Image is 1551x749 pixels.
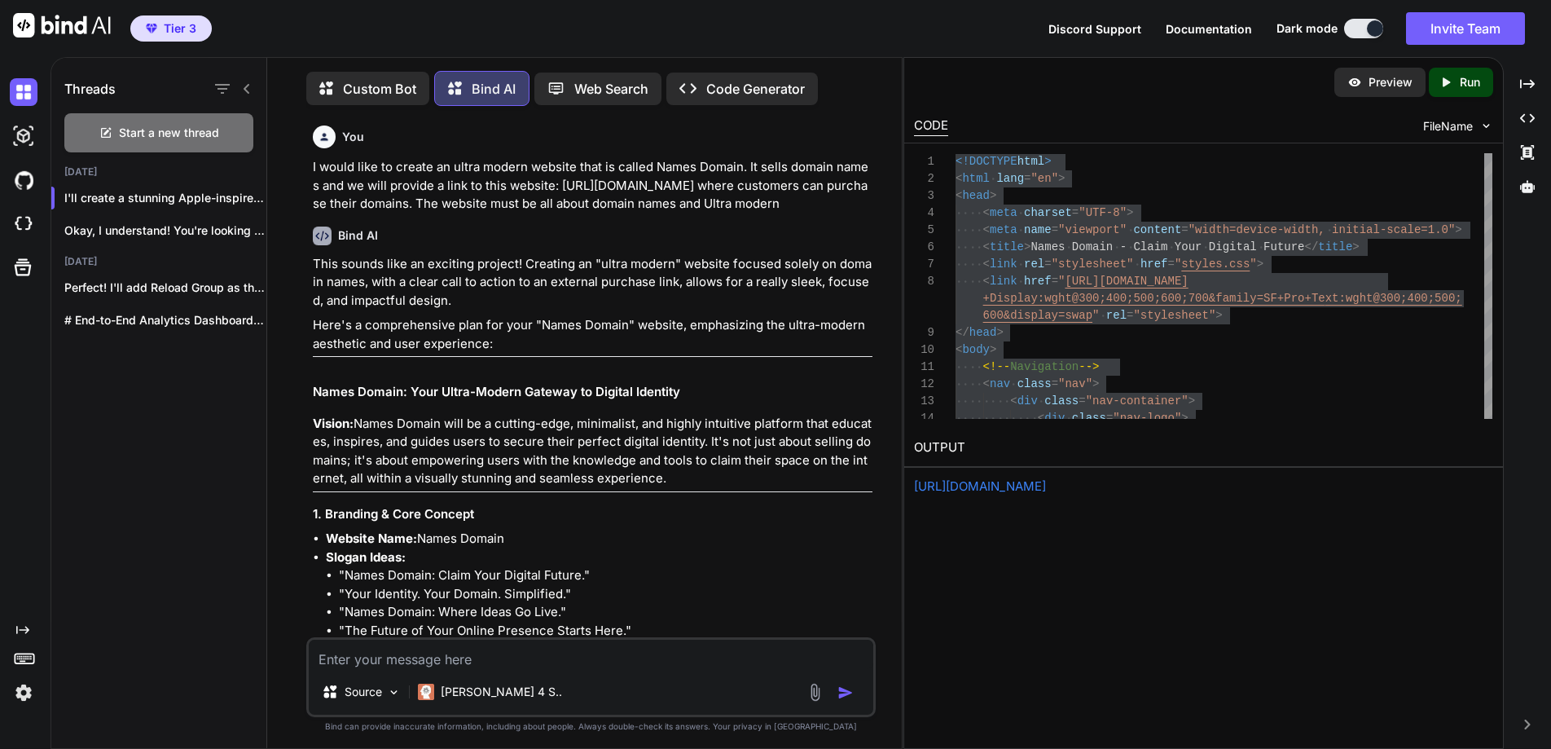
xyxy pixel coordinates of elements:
[1189,394,1195,408] span: >
[806,683,824,702] img: attachment
[914,170,934,187] div: 2
[1024,223,1052,236] span: name
[326,530,872,549] li: Names Domain
[1086,394,1189,408] span: "nav-container"
[983,292,1325,305] span: +Display:wght@300;400;500;600;700&family=SF+Pro+Te
[1048,20,1141,37] button: Discord Support
[1134,223,1182,236] span: content
[1406,12,1525,45] button: Invite Team
[10,166,37,194] img: githubDark
[1024,240,1030,253] span: >
[963,189,991,202] span: head
[64,222,266,239] p: Okay, I understand! You're looking to build...
[1456,223,1462,236] span: >
[339,566,872,585] li: "Names Domain: Claim Your Digital Future."
[64,312,266,328] p: # End-to-End Analytics Dashboard Build Plan ##...
[1319,240,1353,253] span: title
[706,79,805,99] p: Code Generator
[64,280,266,296] p: Perfect! I'll add Reload Group as the...
[441,684,562,700] p: [PERSON_NAME] 4 S..
[1168,258,1175,271] span: =
[1182,258,1250,271] span: styles.css
[1024,275,1052,288] span: href
[119,125,219,141] span: Start a new thread
[1250,258,1257,271] span: "
[10,78,37,106] img: darkChat
[1175,258,1181,271] span: "
[997,172,1025,185] span: lang
[1072,206,1079,219] span: =
[472,79,516,99] p: Bind AI
[914,222,934,239] div: 5
[963,172,991,185] span: html
[990,275,1017,288] span: link
[914,205,934,222] div: 4
[956,343,962,356] span: <
[1072,412,1106,425] span: class
[1058,275,1065,288] span: "
[914,376,934,393] div: 12
[956,189,962,202] span: <
[837,685,854,701] img: icon
[338,227,378,244] h6: Bind AI
[313,416,354,431] strong: Vision:
[1479,119,1493,133] img: chevron down
[904,429,1503,467] h2: OUTPUT
[1017,394,1038,408] span: div
[1423,118,1473,134] span: FileName
[983,377,990,390] span: <
[345,684,382,700] p: Source
[1058,223,1127,236] span: "viewport"
[1031,240,1305,253] span: Names Domain - Claim Your Digital Future
[914,324,934,341] div: 9
[1166,20,1252,37] button: Documentation
[1305,240,1319,253] span: </
[418,684,434,700] img: Claude 4 Sonnet
[574,79,648,99] p: Web Search
[990,189,996,202] span: >
[1052,275,1058,288] span: =
[983,275,990,288] span: <
[983,223,990,236] span: <
[51,255,266,268] h2: [DATE]
[1052,258,1134,271] span: "stylesheet"
[1092,377,1099,390] span: >
[1182,412,1189,425] span: >
[1166,22,1252,36] span: Documentation
[1276,20,1338,37] span: Dark mode
[313,383,872,402] h2: Names Domain: Your Ultra-Modern Gateway to Digital Identity
[1024,206,1072,219] span: charset
[956,155,1017,168] span: <!DOCTYPE
[990,240,1024,253] span: title
[990,223,1017,236] span: meta
[1106,412,1113,425] span: =
[1353,240,1360,253] span: >
[914,256,934,273] div: 7
[64,190,266,206] p: I'll create a stunning Apple-inspired we...
[1092,309,1099,322] span: "
[990,377,1010,390] span: nav
[326,531,417,546] strong: Website Name:
[313,316,872,353] p: Here's a comprehensive plan for your "Names Domain" website, emphasizing the ultra-modern aesthet...
[1134,309,1216,322] span: "stylesheet"
[914,359,934,376] div: 11
[914,341,934,359] div: 10
[914,478,1046,494] a: [URL][DOMAIN_NAME]
[1031,172,1059,185] span: "en"
[914,393,934,410] div: 13
[51,165,266,178] h2: [DATE]
[990,206,1017,219] span: meta
[387,685,401,699] img: Pick Models
[343,79,416,99] p: Custom Bot
[1325,292,1462,305] span: xt:wght@300;400;500;
[164,20,196,37] span: Tier 3
[1140,258,1168,271] span: href
[1460,74,1480,90] p: Run
[13,13,111,37] img: Bind AI
[10,679,37,707] img: settings
[914,117,948,136] div: CODE
[146,24,157,33] img: premium
[914,273,934,290] div: 8
[1065,275,1189,288] span: [URL][DOMAIN_NAME]
[983,240,990,253] span: <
